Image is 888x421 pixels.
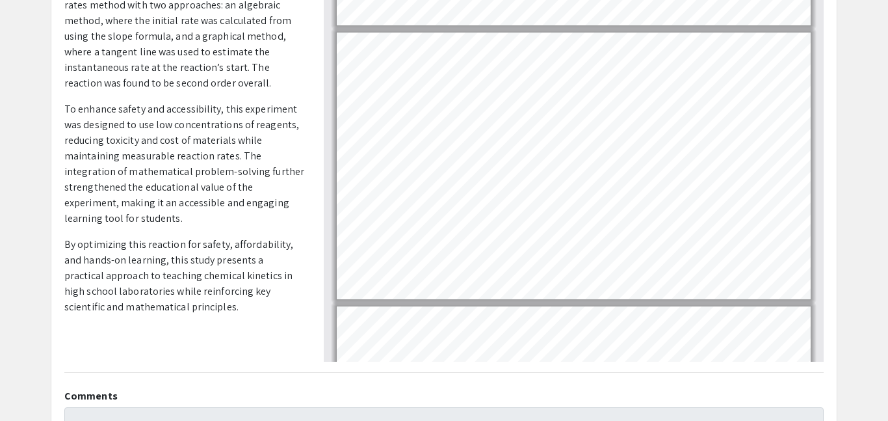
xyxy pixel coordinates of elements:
[10,362,55,411] iframe: Chat
[64,238,293,314] span: By optimizing this reaction for safety, affordability, and hands-on learning, this study presents...
[64,102,304,225] span: To enhance safety and accessibility, this experiment was designed to use low concentrations of re...
[331,27,816,305] div: Page 5
[64,390,824,402] h2: Comments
